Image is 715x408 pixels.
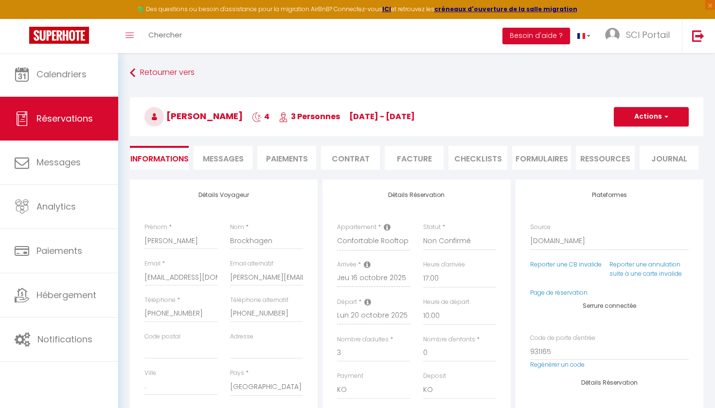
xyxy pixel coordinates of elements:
label: Téléphone [144,296,176,305]
li: Facture [385,146,444,170]
label: Heure de départ [423,298,469,307]
li: FORMULAIRES [512,146,571,170]
a: Reporter une CB invalide [530,260,602,268]
span: [DATE] - [DATE] [349,111,415,122]
label: Statut [423,223,441,232]
li: Contrat [321,146,380,170]
h4: Plateformes [530,192,689,198]
span: Réservations [36,112,93,124]
label: Payment [337,372,363,381]
span: [PERSON_NAME] [144,110,243,122]
label: Départ [337,298,357,307]
span: 3 Personnes [279,111,340,122]
li: Informations [130,146,189,170]
button: Besoin d'aide ? [502,28,570,44]
a: Regénérer un code [530,360,585,369]
h4: Détails Voyageur [144,192,303,198]
label: Code postal [144,332,180,341]
label: Nombre d'enfants [423,335,475,344]
label: Téléphone alternatif [230,296,288,305]
label: Appartement [337,223,376,232]
li: CHECKLISTS [448,146,507,170]
label: Nombre d'adultes [337,335,389,344]
li: Ressources [576,146,635,170]
img: Super Booking [29,27,89,44]
h4: Serrure connectée [530,302,689,309]
a: ICI [382,5,391,13]
span: Analytics [36,200,76,213]
img: logout [692,30,704,42]
h4: Détails Réservation [530,379,689,386]
label: Arrivée [337,260,357,269]
a: Reporter une annulation suite à une carte invalide [609,260,682,278]
label: Source [530,223,551,232]
a: Chercher [141,19,189,53]
label: Prénom [144,223,167,232]
span: Messages [203,153,244,164]
li: Journal [640,146,698,170]
span: Messages [36,156,81,168]
h4: Détails Réservation [337,192,496,198]
label: Nom [230,223,244,232]
a: Retourner vers [130,64,703,82]
label: Code de porte d'entrée [530,334,595,343]
span: Paiements [36,245,82,257]
label: Heure d'arrivée [423,260,465,269]
span: Notifications [37,333,92,345]
span: Chercher [148,30,182,40]
label: Pays [230,369,244,378]
span: Hébergement [36,289,96,301]
img: ... [605,28,620,42]
a: Page de réservation [530,288,588,297]
label: Email [144,259,161,268]
li: Paiements [257,146,316,170]
span: 4 [252,111,269,122]
label: Ville [144,369,156,378]
a: créneaux d'ouverture de la salle migration [434,5,577,13]
label: Email alternatif [230,259,273,268]
span: Calendriers [36,68,87,80]
span: SCI Portail [626,29,670,41]
a: ... SCI Portail [598,19,682,53]
label: Adresse [230,332,253,341]
button: Actions [614,107,689,126]
label: Deposit [423,372,446,381]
